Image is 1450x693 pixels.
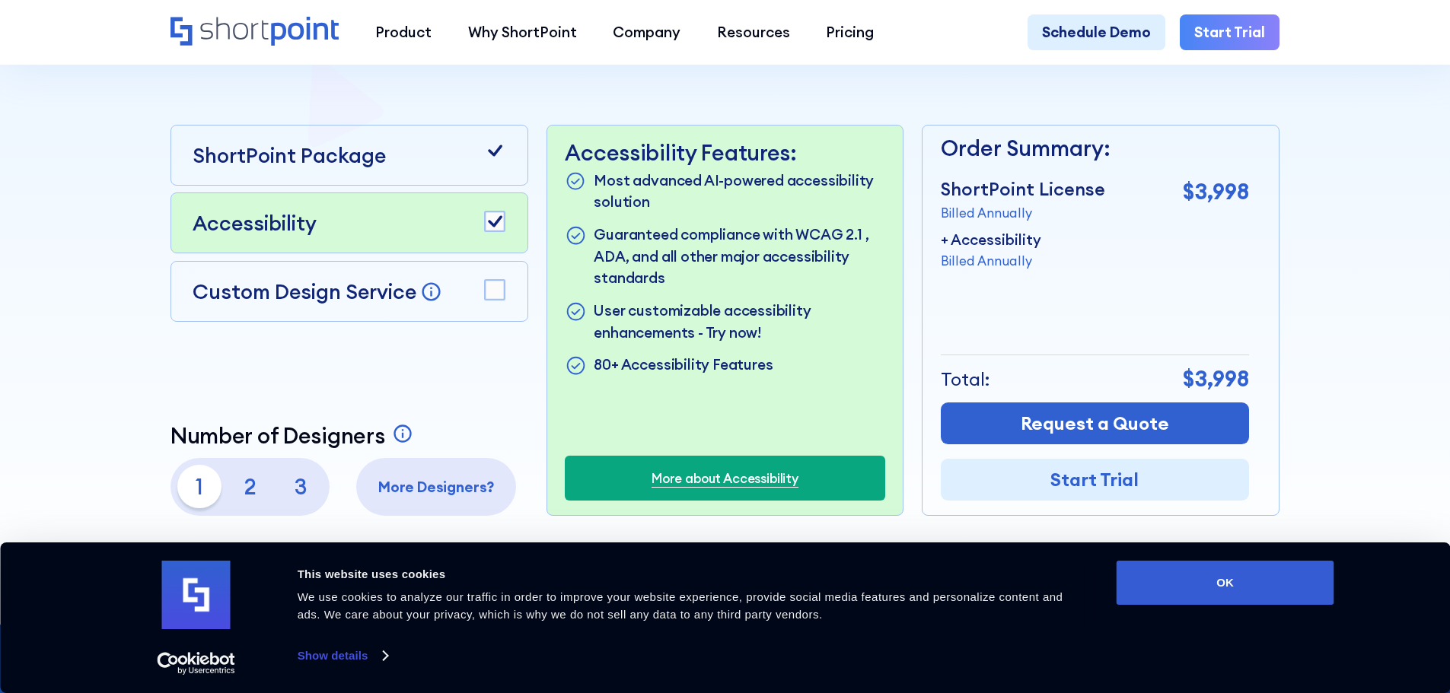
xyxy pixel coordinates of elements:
[298,565,1082,583] div: This website uses cookies
[699,14,808,51] a: Resources
[170,423,418,449] a: Number of Designers
[162,561,231,629] img: logo
[941,176,1105,203] p: ShortPoint License
[594,300,884,343] p: User customizable accessibility enhancements - Try now!
[364,476,509,498] p: More Designers?
[1183,176,1249,208] p: $3,998
[941,229,1041,251] p: + Accessibility
[941,203,1105,222] p: Billed Annually
[941,132,1249,165] p: Order Summary:
[1028,14,1165,51] a: Schedule Demo
[193,278,416,304] p: Custom Design Service
[941,459,1249,501] a: Start Trial
[1183,363,1249,396] p: $3,998
[357,14,450,51] a: Product
[1117,561,1334,605] button: OK
[193,140,386,170] p: ShortPoint Package
[298,590,1063,621] span: We use cookies to analyze our traffic in order to improve your website experience, provide social...
[450,14,595,51] a: Why ShortPoint
[1180,14,1280,51] a: Start Trial
[279,465,323,508] p: 3
[594,170,884,213] p: Most advanced AI-powered accessibility solution
[941,402,1249,444] a: Request a Quote
[170,17,339,48] a: Home
[717,21,790,43] div: Resources
[565,140,884,166] p: Accessibility Features:
[808,14,893,51] a: Pricing
[594,224,884,289] p: Guaranteed compliance with WCAG 2.1 , ADA, and all other major accessibility standards
[129,652,263,675] a: Usercentrics Cookiebot - opens in a new window
[228,465,272,508] p: 2
[594,14,699,51] a: Company
[375,21,432,43] div: Product
[468,21,577,43] div: Why ShortPoint
[826,21,874,43] div: Pricing
[652,469,798,488] a: More about Accessibility
[941,366,990,393] p: Total:
[941,251,1041,270] p: Billed Annually
[594,354,773,378] p: 80+ Accessibility Features
[193,208,317,238] p: Accessibility
[170,423,385,449] p: Number of Designers
[177,465,221,508] p: 1
[613,21,680,43] div: Company
[298,644,387,667] a: Show details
